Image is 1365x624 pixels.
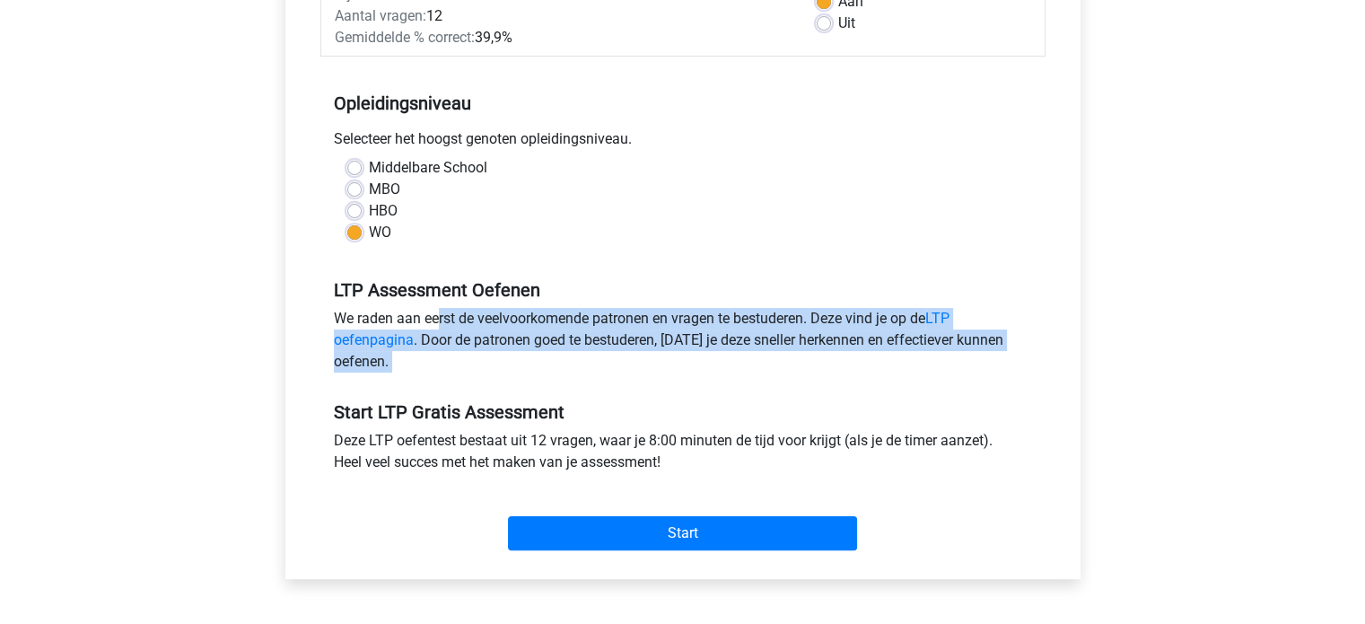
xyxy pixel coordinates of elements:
[321,5,803,27] div: 12
[334,401,1032,423] h5: Start LTP Gratis Assessment
[838,13,855,34] label: Uit
[369,157,487,179] label: Middelbare School
[508,516,857,550] input: Start
[369,200,398,222] label: HBO
[334,279,1032,301] h5: LTP Assessment Oefenen
[320,308,1046,380] div: We raden aan eerst de veelvoorkomende patronen en vragen te bestuderen. Deze vind je op de . Door...
[320,430,1046,480] div: Deze LTP oefentest bestaat uit 12 vragen, waar je 8:00 minuten de tijd voor krijgt (als je de tim...
[335,7,426,24] span: Aantal vragen:
[334,85,1032,121] h5: Opleidingsniveau
[335,29,475,46] span: Gemiddelde % correct:
[369,179,400,200] label: MBO
[321,27,803,48] div: 39,9%
[320,128,1046,157] div: Selecteer het hoogst genoten opleidingsniveau.
[369,222,391,243] label: WO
